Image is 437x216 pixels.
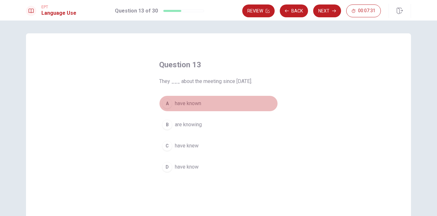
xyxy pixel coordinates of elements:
h4: Question 13 [159,60,278,70]
span: 00:07:31 [358,8,375,13]
h1: Question 13 of 30 [115,7,158,15]
button: Ahave known [159,96,278,112]
span: have known [175,100,201,107]
span: have know [175,163,199,171]
div: A [162,98,172,109]
div: B [162,120,172,130]
button: Next [313,4,341,17]
span: have knew [175,142,199,150]
button: 00:07:31 [346,4,381,17]
div: C [162,141,172,151]
button: Review [242,4,275,17]
span: are knowing [175,121,202,129]
span: They ___ about the meeting since [DATE]. [159,78,278,85]
button: Back [280,4,308,17]
h1: Language Use [41,9,76,17]
button: Dhave know [159,159,278,175]
button: Chave knew [159,138,278,154]
span: EPT [41,5,76,9]
button: Bare knowing [159,117,278,133]
div: D [162,162,172,172]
